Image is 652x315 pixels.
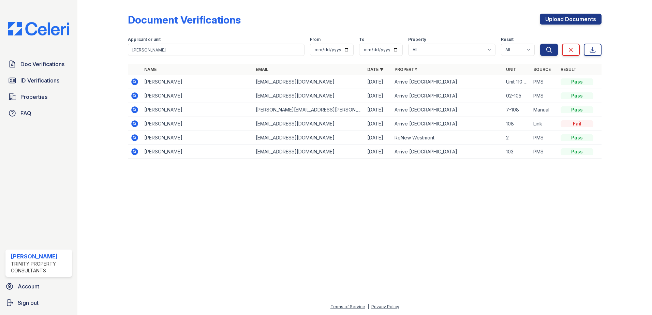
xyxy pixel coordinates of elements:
[142,75,253,89] td: [PERSON_NAME]
[408,37,426,42] label: Property
[142,145,253,159] td: [PERSON_NAME]
[540,14,602,25] a: Upload Documents
[392,145,503,159] td: Arrive [GEOGRAPHIC_DATA]
[128,44,305,56] input: Search by name, email, or unit number
[5,90,72,104] a: Properties
[365,75,392,89] td: [DATE]
[253,89,365,103] td: [EMAIL_ADDRESS][DOMAIN_NAME]
[3,280,75,293] a: Account
[531,131,558,145] td: PMS
[253,103,365,117] td: [PERSON_NAME][EMAIL_ADDRESS][PERSON_NAME][DOMAIN_NAME]
[561,78,593,85] div: Pass
[392,117,503,131] td: Arrive [GEOGRAPHIC_DATA]
[18,282,39,290] span: Account
[11,260,69,274] div: Trinity Property Consultants
[144,67,157,72] a: Name
[20,109,31,117] span: FAQ
[18,299,39,307] span: Sign out
[392,75,503,89] td: Arrive [GEOGRAPHIC_DATA]
[561,148,593,155] div: Pass
[392,131,503,145] td: ReNew Westmont
[365,103,392,117] td: [DATE]
[503,103,531,117] td: 7-108
[533,67,551,72] a: Source
[142,103,253,117] td: [PERSON_NAME]
[253,75,365,89] td: [EMAIL_ADDRESS][DOMAIN_NAME]
[503,75,531,89] td: Unit 110 Building 4
[365,145,392,159] td: [DATE]
[365,131,392,145] td: [DATE]
[503,145,531,159] td: 103
[310,37,321,42] label: From
[371,304,399,309] a: Privacy Policy
[367,67,384,72] a: Date ▼
[253,145,365,159] td: [EMAIL_ADDRESS][DOMAIN_NAME]
[5,57,72,71] a: Doc Verifications
[5,74,72,87] a: ID Verifications
[392,103,503,117] td: Arrive [GEOGRAPHIC_DATA]
[365,89,392,103] td: [DATE]
[359,37,365,42] label: To
[561,92,593,99] div: Pass
[20,93,47,101] span: Properties
[128,14,241,26] div: Document Verifications
[506,67,516,72] a: Unit
[561,120,593,127] div: Fail
[501,37,514,42] label: Result
[395,67,417,72] a: Property
[142,131,253,145] td: [PERSON_NAME]
[365,117,392,131] td: [DATE]
[128,37,161,42] label: Applicant or unit
[330,304,365,309] a: Terms of Service
[561,134,593,141] div: Pass
[531,89,558,103] td: PMS
[531,117,558,131] td: Link
[253,131,365,145] td: [EMAIL_ADDRESS][DOMAIN_NAME]
[561,106,593,113] div: Pass
[5,106,72,120] a: FAQ
[253,117,365,131] td: [EMAIL_ADDRESS][DOMAIN_NAME]
[531,103,558,117] td: Manual
[503,117,531,131] td: 108
[561,67,577,72] a: Result
[531,145,558,159] td: PMS
[3,296,75,310] a: Sign out
[142,89,253,103] td: [PERSON_NAME]
[368,304,369,309] div: |
[3,22,75,35] img: CE_Logo_Blue-a8612792a0a2168367f1c8372b55b34899dd931a85d93a1a3d3e32e68fde9ad4.png
[20,60,64,68] span: Doc Verifications
[11,252,69,260] div: [PERSON_NAME]
[531,75,558,89] td: PMS
[142,117,253,131] td: [PERSON_NAME]
[503,89,531,103] td: 02-105
[503,131,531,145] td: 2
[392,89,503,103] td: Arrive [GEOGRAPHIC_DATA]
[20,76,59,85] span: ID Verifications
[256,67,268,72] a: Email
